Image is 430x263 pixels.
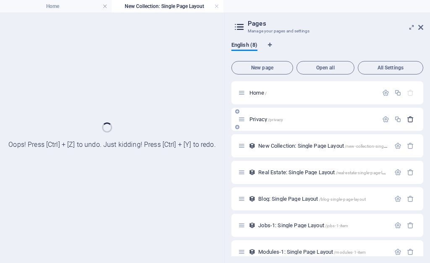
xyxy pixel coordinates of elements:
[358,61,423,74] button: All Settings
[249,90,267,96] span: Click to open page
[249,248,256,255] div: This layout is used as a template for all items (e.g. a blog post) of this collection. The conten...
[300,65,351,70] span: Open all
[336,170,393,175] span: /real-estate-single-page-layout
[407,195,414,202] div: Remove
[248,20,423,27] h2: Pages
[382,89,389,96] div: Settings
[394,222,401,229] div: Settings
[112,2,223,11] h4: New Collection: Single Page Layout
[249,169,256,176] div: This layout is used as a template for all items (e.g. a blog post) of this collection. The conten...
[258,196,366,202] span: Click to open page
[231,42,423,58] div: Language Tabs
[394,89,401,96] div: Duplicate
[258,169,393,175] span: Click to open page
[268,117,283,122] span: /privacy
[362,65,420,70] span: All Settings
[249,142,256,149] div: This layout is used as a template for all items (e.g. a blog post) of this collection. The conten...
[258,249,366,255] span: Click to open page
[296,61,354,74] button: Open all
[249,116,283,122] span: Click to open page
[247,90,378,96] div: Home/
[258,222,348,228] span: Click to open page
[394,169,401,176] div: Settings
[231,40,257,52] span: English (8)
[407,169,414,176] div: Remove
[256,170,390,175] div: Real Estate: Single Page Layout/real-estate-single-page-layout
[325,223,349,228] span: /jobs-1-item
[248,27,406,35] h3: Manage your pages and settings
[256,249,390,255] div: Modules-1: Single Page Layout/modules-1-item
[265,91,267,96] span: /
[249,222,256,229] div: This layout is used as a template for all items (e.g. a blog post) of this collection. The conten...
[382,116,389,123] div: Settings
[256,223,390,228] div: Jobs-1: Single Page Layout/jobs-1-item
[247,117,378,122] div: Privacy/privacy
[258,143,410,149] span: New Collection: Single Page Layout
[394,116,401,123] div: Duplicate
[235,65,289,70] span: New page
[345,144,411,149] span: /new-collection-single-page-layout
[394,195,401,202] div: Settings
[249,195,256,202] div: This layout is used as a template for all items (e.g. a blog post) of this collection. The conten...
[407,248,414,255] div: Remove
[319,197,366,202] span: /blog-single-page-layout
[334,250,366,255] span: /modules-1-item
[256,196,390,202] div: Blog: Single Page Layout/blog-single-page-layout
[256,143,390,149] div: New Collection: Single Page Layout/new-collection-single-page-layout
[231,61,293,74] button: New page
[394,248,401,255] div: Settings
[407,222,414,229] div: Remove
